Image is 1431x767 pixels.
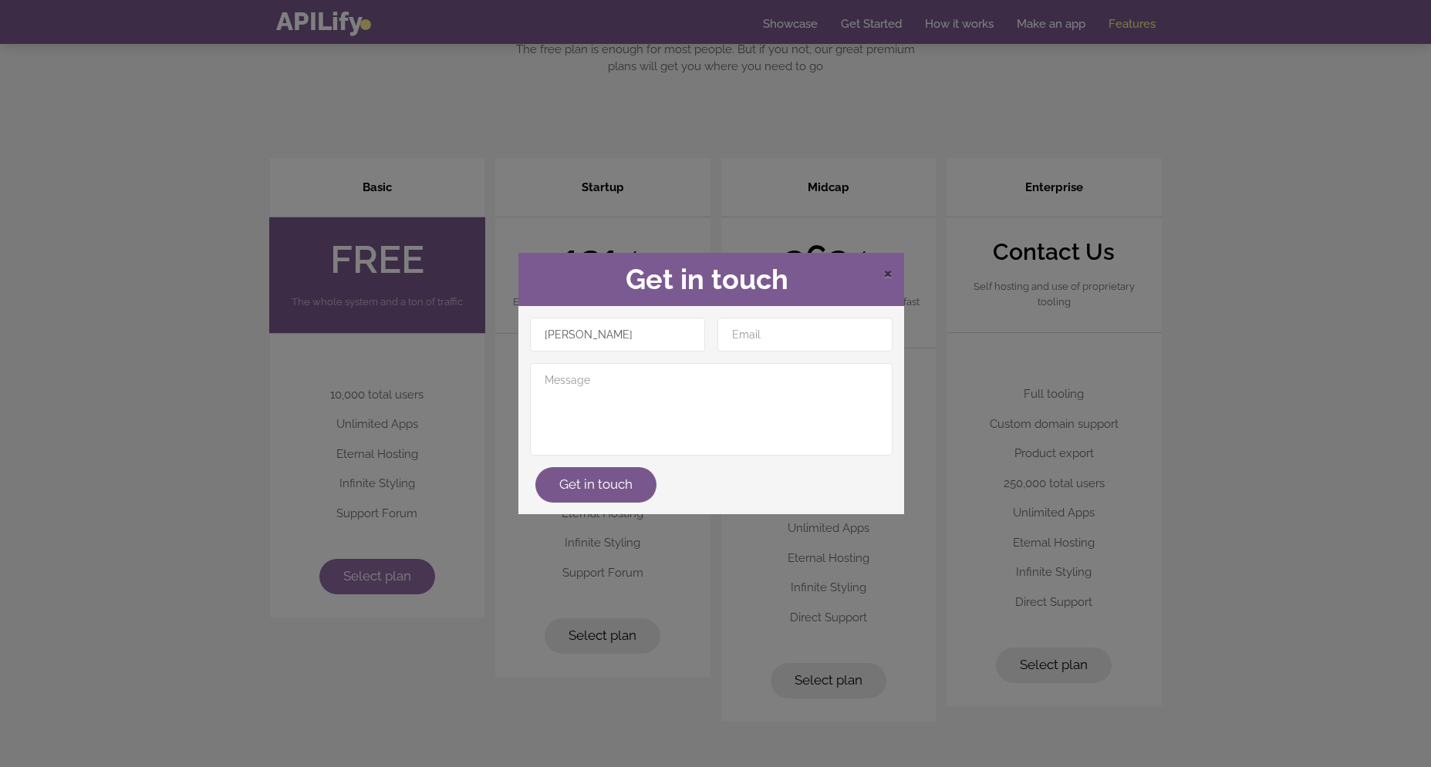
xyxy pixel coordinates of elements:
[530,264,893,295] h2: Get in touch
[530,318,705,352] input: Name
[717,318,893,352] input: Email
[535,467,656,503] button: Get in touch
[883,261,893,284] span: ×
[883,263,893,282] span: Close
